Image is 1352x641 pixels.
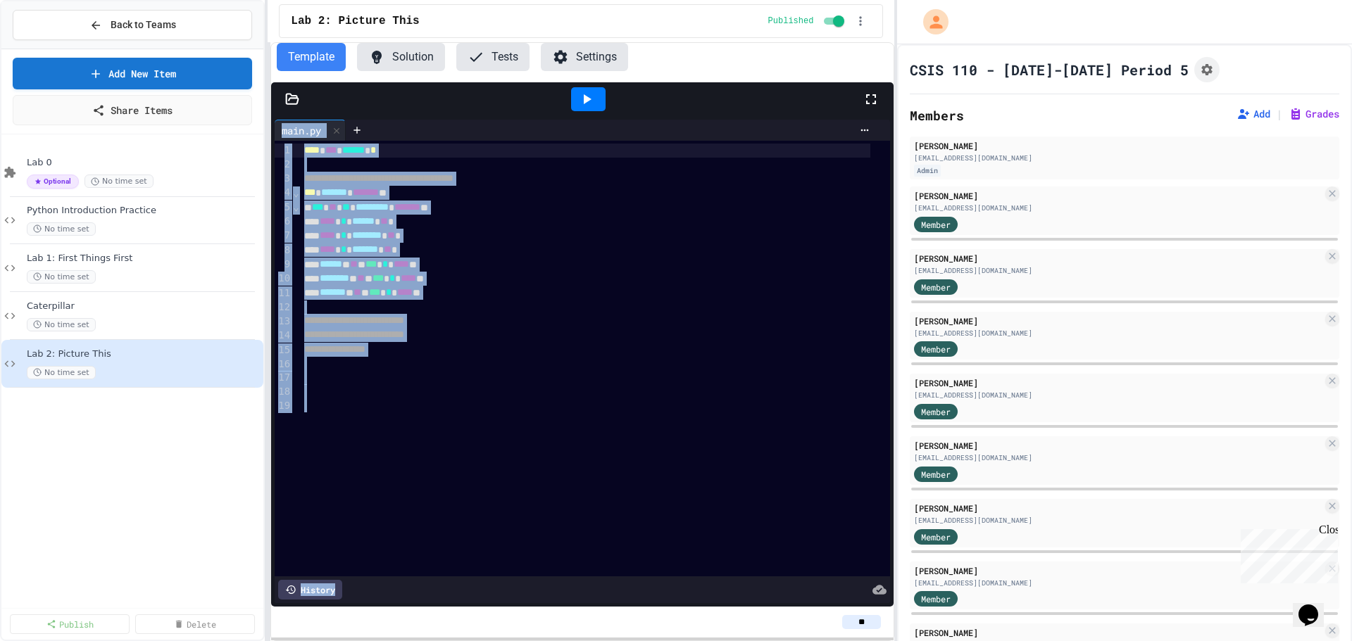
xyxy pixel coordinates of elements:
[27,253,261,265] span: Lab 1: First Things First
[1289,107,1339,121] button: Grades
[27,348,261,360] span: Lab 2: Picture This
[277,43,346,71] button: Template
[27,205,261,217] span: Python Introduction Practice
[27,270,96,284] span: No time set
[1235,523,1338,583] iframe: chat widget
[914,252,1322,265] div: [PERSON_NAME]
[914,502,1322,514] div: [PERSON_NAME]
[275,286,292,300] div: 11
[908,6,952,38] div: My Account
[291,13,419,30] span: Lab 2: Picture This
[914,578,1322,588] div: [EMAIL_ADDRESS][DOMAIN_NAME]
[10,614,130,634] a: Publish
[921,468,951,481] span: Member
[278,580,342,599] div: History
[921,343,951,355] span: Member
[914,315,1322,327] div: [PERSON_NAME]
[275,399,292,413] div: 19
[914,153,1335,163] div: [EMAIL_ADDRESS][DOMAIN_NAME]
[914,564,1322,577] div: [PERSON_NAME]
[914,390,1322,400] div: [EMAIL_ADDRESS][DOMAIN_NAME]
[84,174,154,188] span: No time set
[275,158,292,172] div: 2
[914,626,1322,639] div: [PERSON_NAME]
[910,60,1189,80] h1: CSIS 110 - [DATE]-[DATE] Period 5
[921,281,951,293] span: Member
[13,95,252,125] a: Share Items
[768,13,848,30] div: Content is published and visible to students
[27,318,96,331] span: No time set
[357,43,445,71] button: Solution
[914,328,1322,338] div: [EMAIL_ADDRESS][DOMAIN_NAME]
[914,189,1322,202] div: [PERSON_NAME]
[921,531,951,543] span: Member
[275,123,328,138] div: main.py
[27,157,261,169] span: Lab 0
[13,10,252,40] button: Back to Teams
[275,385,292,399] div: 18
[275,329,292,343] div: 14
[27,222,96,236] span: No time set
[910,106,964,125] h2: Members
[275,120,346,141] div: main.py
[275,243,292,258] div: 8
[1194,57,1220,82] button: Assignment Settings
[275,272,292,286] div: 10
[275,258,292,272] div: 9
[768,15,814,27] span: Published
[914,165,941,177] div: Admin
[275,371,292,385] div: 17
[292,187,299,198] span: Fold line
[275,357,292,372] div: 16
[275,300,292,315] div: 12
[914,439,1322,452] div: [PERSON_NAME]
[921,592,951,605] span: Member
[914,452,1322,463] div: [EMAIL_ADDRESS][DOMAIN_NAME]
[275,201,292,215] div: 5
[1237,107,1270,121] button: Add
[6,6,97,89] div: Chat with us now!Close
[135,614,255,634] a: Delete
[921,405,951,418] span: Member
[275,144,292,158] div: 1
[292,201,299,212] span: Fold line
[1293,585,1338,627] iframe: chat widget
[275,229,292,243] div: 7
[1276,106,1283,122] span: |
[541,43,628,71] button: Settings
[13,58,252,89] a: Add New Item
[275,315,292,329] div: 13
[275,343,292,357] div: 15
[275,172,292,186] div: 3
[914,265,1322,276] div: [EMAIL_ADDRESS][DOMAIN_NAME]
[914,376,1322,389] div: [PERSON_NAME]
[456,43,530,71] button: Tests
[27,300,261,312] span: Caterpillar
[914,515,1322,526] div: [EMAIL_ADDRESS][DOMAIN_NAME]
[111,18,176,32] span: Back to Teams
[275,215,292,229] div: 6
[275,186,292,200] div: 4
[914,139,1335,152] div: [PERSON_NAME]
[27,174,79,189] span: Optional
[27,366,96,379] span: No time set
[914,203,1322,213] div: [EMAIL_ADDRESS][DOMAIN_NAME]
[921,218,951,231] span: Member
